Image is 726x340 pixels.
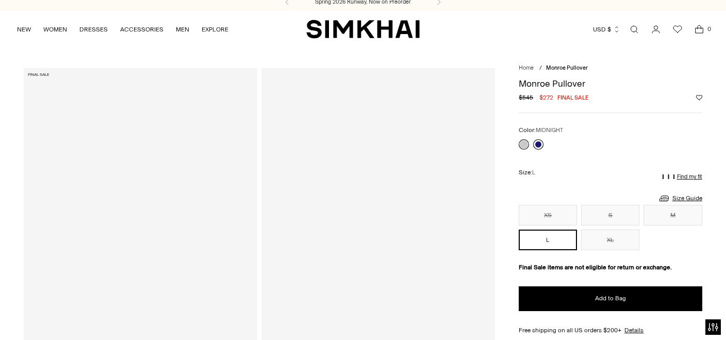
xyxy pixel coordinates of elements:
[519,205,577,225] button: XS
[689,19,709,40] a: Open cart modal
[79,18,108,41] a: DRESSES
[519,168,535,177] label: Size:
[176,18,189,41] a: MEN
[696,94,702,101] button: Add to Wishlist
[646,19,666,40] a: Go to the account page
[539,93,553,102] span: $272
[581,205,639,225] button: S
[546,64,588,71] span: Monroe Pullover
[519,79,702,88] h1: Monroe Pullover
[581,230,639,250] button: XL
[624,19,645,40] a: Open search modal
[519,286,702,311] button: Add to Bag
[704,24,714,34] span: 0
[17,18,31,41] a: NEW
[593,18,620,41] button: USD $
[667,19,688,40] a: Wishlist
[624,326,643,335] a: Details
[519,64,534,71] a: Home
[519,264,672,271] strong: Final Sale items are not eligible for return or exchange.
[532,169,535,176] span: L
[306,19,420,39] a: SIMKHAI
[519,125,563,135] label: Color:
[43,18,67,41] a: WOMEN
[120,18,163,41] a: ACCESSORIES
[595,294,626,303] span: Add to Bag
[658,192,702,205] a: Size Guide
[519,93,533,102] s: $545
[519,326,702,335] div: Free shipping on all US orders $200+
[536,127,563,134] span: MIDNIGHT
[519,64,702,73] nav: breadcrumbs
[202,18,228,41] a: EXPLORE
[643,205,702,225] button: M
[539,64,542,73] div: /
[519,230,577,250] button: L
